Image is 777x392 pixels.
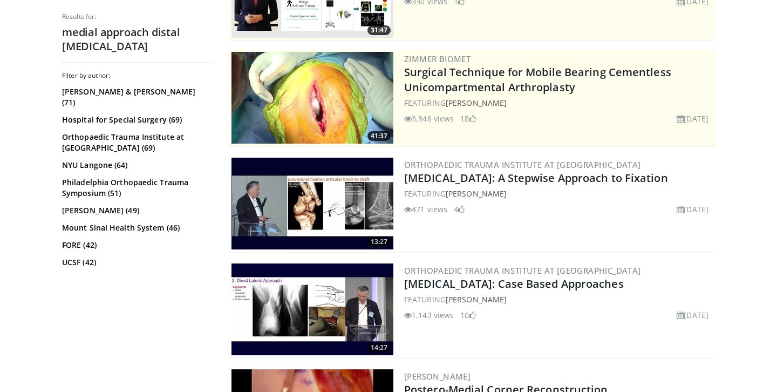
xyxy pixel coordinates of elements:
[446,188,507,199] a: [PERSON_NAME]
[677,309,708,321] li: [DATE]
[62,132,210,153] a: Orthopaedic Trauma Institute at [GEOGRAPHIC_DATA] (69)
[62,205,210,216] a: [PERSON_NAME] (49)
[62,86,210,108] a: [PERSON_NAME] & [PERSON_NAME] (71)
[404,265,641,276] a: Orthopaedic Trauma Institute at [GEOGRAPHIC_DATA]
[677,113,708,124] li: [DATE]
[404,65,671,94] a: Surgical Technique for Mobile Bearing Cementless Unicompartmental Arthroplasty
[404,276,624,291] a: [MEDICAL_DATA]: Case Based Approaches
[446,294,507,305] a: [PERSON_NAME]
[367,131,391,141] span: 41:37
[404,309,454,321] li: 1,143 views
[231,263,393,355] a: 14:27
[677,204,708,215] li: [DATE]
[231,158,393,249] img: a808f98d-1734-4bce-a42d-9d2dccab79cd.300x170_q85_crop-smart_upscale.jpg
[62,12,213,21] p: Results for:
[62,25,213,53] h2: medial approach distal [MEDICAL_DATA]
[404,371,471,382] a: [PERSON_NAME]
[62,257,210,268] a: UCSF (42)
[404,159,641,170] a: Orthopaedic Trauma Institute at [GEOGRAPHIC_DATA]
[404,188,713,199] div: FEATURING
[231,263,393,355] img: f87b2123-f4be-4a0b-84cb-15662ba9ccbe.300x170_q85_crop-smart_upscale.jpg
[62,114,210,125] a: Hospital for Special Surgery (69)
[404,53,471,64] a: Zimmer Biomet
[404,113,454,124] li: 3,346 views
[62,160,210,171] a: NYU Langone (64)
[446,98,507,108] a: [PERSON_NAME]
[231,158,393,249] a: 13:27
[404,171,668,185] a: [MEDICAL_DATA]: A Stepwise Approach to Fixation
[62,240,210,251] a: FORE (42)
[367,237,391,247] span: 13:27
[62,222,210,233] a: Mount Sinai Health System (46)
[460,113,475,124] li: 18
[404,294,713,305] div: FEATURING
[62,71,213,80] h3: Filter by author:
[460,309,475,321] li: 10
[231,52,393,144] a: 41:37
[62,177,210,199] a: Philadelphia Orthopaedic Trauma Symposium (51)
[367,343,391,353] span: 14:27
[404,204,447,215] li: 471 views
[454,204,465,215] li: 4
[404,97,713,109] div: FEATURING
[367,25,391,35] span: 31:47
[231,52,393,144] img: 827ba7c0-d001-4ae6-9e1c-6d4d4016a445.300x170_q85_crop-smart_upscale.jpg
